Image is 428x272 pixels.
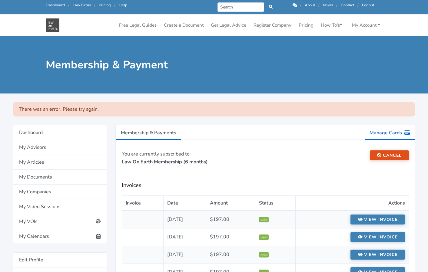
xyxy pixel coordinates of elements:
[164,211,206,228] td: [DATE]
[323,2,333,8] a: News
[13,252,107,267] a: Edit Profile
[116,125,181,140] a: Membership & Payments
[300,2,301,8] span: /
[336,2,337,8] span: /
[357,2,359,8] span: /
[164,228,206,246] td: [DATE]
[122,195,164,211] th: Invoice
[117,19,159,31] a: Free Legal Guides
[206,195,255,211] th: Amount
[259,252,269,257] span: paid
[68,2,69,8] span: /
[46,18,59,32] img: Law On Earth
[217,2,264,12] input: Search
[208,19,249,31] a: Get Legal Advice
[318,2,320,8] span: /
[350,250,405,260] a: View invoice
[164,195,206,211] th: Date
[73,2,91,8] a: Law Firms
[259,217,269,222] span: paid
[350,19,383,31] a: My Account
[161,19,206,31] a: Create a Document
[114,2,115,8] span: /
[13,199,107,214] a: My Video Sessions
[259,234,269,240] span: paid
[122,182,409,189] h5: Invoices
[94,2,95,8] span: /
[296,19,316,31] a: Pricing
[122,159,208,165] strong: Law On Earth Membership (6 months)
[350,215,405,224] a: View invoice
[206,246,255,263] td: $197.00
[164,246,206,263] td: [DATE]
[99,2,111,8] a: Pricing
[206,228,255,246] td: $197.00
[296,195,409,211] th: Actions
[206,211,255,228] td: $197.00
[350,232,405,242] a: View invoice
[13,155,107,170] a: My Articles
[341,2,354,8] a: Contact
[13,102,415,116] div: There was an error. Please try again.
[119,2,127,8] a: Help
[251,19,294,31] a: Register Company
[13,140,107,155] a: My Advisors
[370,150,409,160] button: Cancel
[13,185,107,199] a: My Companies
[13,125,107,140] a: Dashboard
[364,125,415,140] a: Manage Cards
[255,195,295,211] th: Status
[46,58,210,72] h1: Membership & Payment
[13,229,107,244] a: My Calendars
[305,2,315,8] a: About
[122,150,261,166] p: You are currently subscribed to
[362,2,374,8] a: Logout
[13,214,107,229] a: My VOIs
[318,19,345,31] a: How To's
[13,170,107,185] a: My Documents
[46,2,65,8] a: Dashboard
